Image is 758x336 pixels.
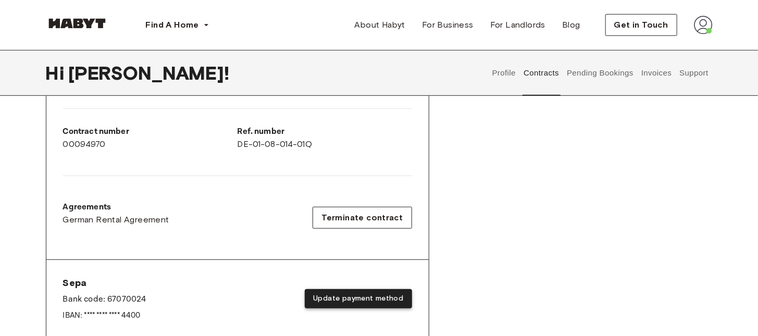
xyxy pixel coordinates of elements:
[488,50,712,96] div: user profile tabs
[491,50,517,96] button: Profile
[346,15,414,35] a: About Habyt
[422,19,474,31] span: For Business
[238,126,412,151] div: DE-01-08-014-01Q
[482,15,554,35] a: For Landlords
[63,277,146,289] span: Sepa
[63,201,169,214] p: Agreements
[605,14,677,36] button: Get in Touch
[523,50,561,96] button: Contracts
[63,293,146,306] p: Bank code: 67070024
[146,19,199,31] span: Find A Home
[562,19,580,31] span: Blog
[68,62,229,84] span: [PERSON_NAME] !
[414,15,482,35] a: For Business
[138,15,218,35] button: Find A Home
[614,19,668,31] span: Get in Touch
[63,126,238,151] div: 00094970
[490,19,545,31] span: For Landlords
[554,15,589,35] a: Blog
[63,214,169,226] a: German Rental Agreement
[321,211,403,224] span: Terminate contract
[46,62,68,84] span: Hi
[678,50,710,96] button: Support
[566,50,635,96] button: Pending Bookings
[238,126,412,138] p: Ref. number
[313,207,412,229] button: Terminate contract
[63,126,238,138] p: Contract number
[640,50,673,96] button: Invoices
[694,16,713,34] img: avatar
[355,19,405,31] span: About Habyt
[305,289,412,308] button: Update payment method
[46,18,108,29] img: Habyt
